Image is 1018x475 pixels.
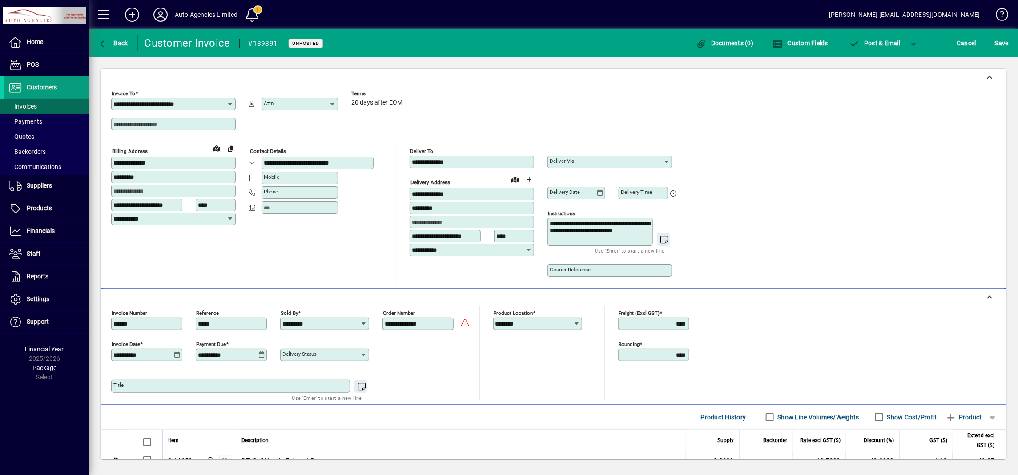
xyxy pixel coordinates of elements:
[4,288,89,310] a: Settings
[829,8,980,22] div: [PERSON_NAME] [EMAIL_ADDRESS][DOMAIN_NAME]
[995,36,1009,50] span: ave
[9,133,34,140] span: Quotes
[118,7,146,23] button: Add
[98,40,128,47] span: Back
[619,310,660,316] mat-label: Freight (excl GST)
[351,91,405,97] span: Terms
[494,310,533,316] mat-label: Product location
[196,341,226,347] mat-label: Payment due
[548,210,575,217] mat-label: Instructions
[282,351,317,357] mat-label: Delivery status
[410,148,433,154] mat-label: Deliver To
[899,451,953,470] td: 6.19
[942,409,986,425] button: Product
[776,413,859,422] label: Show Line Volumes/Weights
[714,456,734,465] span: 1.0000
[292,40,319,46] span: Unposted
[550,158,574,164] mat-label: Deliver via
[4,99,89,114] a: Invoices
[946,410,982,424] span: Product
[241,435,269,445] span: Description
[697,409,750,425] button: Product History
[929,435,947,445] span: GST ($)
[112,341,140,347] mat-label: Invoice date
[701,410,746,424] span: Product History
[955,35,979,51] button: Cancel
[4,31,89,53] a: Home
[96,35,130,51] button: Back
[27,61,39,68] span: POS
[846,451,899,470] td: 40.0000
[845,35,905,51] button: Post & Email
[4,175,89,197] a: Suppliers
[4,129,89,144] a: Quotes
[9,148,46,155] span: Backorders
[595,246,665,256] mat-hint: Use 'Enter' to start a new line
[957,36,977,50] span: Cancel
[264,174,279,180] mat-label: Mobile
[27,84,57,91] span: Customers
[4,159,89,174] a: Communications
[27,273,48,280] span: Reports
[717,435,734,445] span: Supply
[4,54,89,76] a: POS
[292,393,362,403] mat-hint: Use 'Enter' to start a new line
[205,455,215,465] span: Rangiora
[112,90,135,97] mat-label: Invoice To
[113,382,124,388] mat-label: Title
[4,220,89,242] a: Financials
[763,435,787,445] span: Backorder
[4,311,89,333] a: Support
[264,100,274,106] mat-label: Attn
[508,172,522,186] a: View on map
[9,118,42,125] span: Payments
[264,189,278,195] mat-label: Phone
[772,40,828,47] span: Custom Fields
[865,40,869,47] span: P
[168,435,179,445] span: Item
[224,141,238,156] button: Copy to Delivery address
[351,99,402,106] span: 20 days after EOM
[621,189,652,195] mat-label: Delivery time
[27,38,43,45] span: Home
[864,435,894,445] span: Discount (%)
[953,451,1006,470] td: 41.27
[989,2,1007,31] a: Knowledge Base
[27,295,49,302] span: Settings
[27,182,52,189] span: Suppliers
[383,310,415,316] mat-label: Order number
[168,456,193,465] div: 9.6A152
[800,435,841,445] span: Rate excl GST ($)
[958,431,995,450] span: Extend excl GST ($)
[27,250,40,257] span: Staff
[112,310,147,316] mat-label: Invoice number
[849,40,901,47] span: ost & Email
[196,310,219,316] mat-label: Reference
[25,346,64,353] span: Financial Year
[241,456,321,465] span: DFI Coil Honda Exhaust Pro
[885,413,937,422] label: Show Cost/Profit
[9,103,37,110] span: Invoices
[32,364,56,371] span: Package
[4,144,89,159] a: Backorders
[694,35,756,51] button: Documents (0)
[27,318,49,325] span: Support
[209,141,224,155] a: View on map
[522,173,536,187] button: Choose address
[145,36,230,50] div: Customer Invoice
[550,189,580,195] mat-label: Delivery date
[89,35,138,51] app-page-header-button: Back
[798,456,841,465] div: 68.7800
[4,243,89,265] a: Staff
[619,341,640,347] mat-label: Rounding
[550,266,591,273] mat-label: Courier Reference
[4,114,89,129] a: Payments
[175,8,238,22] div: Auto Agencies Limited
[9,163,61,170] span: Communications
[4,197,89,220] a: Products
[4,266,89,288] a: Reports
[995,40,998,47] span: S
[281,310,298,316] mat-label: Sold by
[27,227,55,234] span: Financials
[993,35,1011,51] button: Save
